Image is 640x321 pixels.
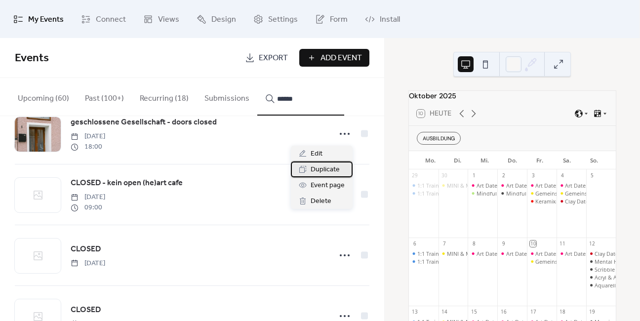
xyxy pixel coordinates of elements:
[311,196,331,207] span: Delete
[527,250,557,257] div: Art Date: create & celebrate yourself
[71,258,105,269] span: [DATE]
[417,182,603,189] div: 1:1 Training mit [PERSON_NAME] (digital oder 5020 [GEOGRAPHIC_DATA])
[211,12,236,27] span: Design
[557,182,586,189] div: Art Date: create & celebrate yourself
[500,241,507,247] div: 9
[565,198,589,205] div: Clay Date
[557,198,586,205] div: Clay Date
[308,4,355,34] a: Form
[560,241,566,247] div: 11
[527,198,557,205] div: Keramikmalerei: Gestalte deinen Selbstliebe-Anker
[589,241,596,247] div: 12
[417,250,603,257] div: 1:1 Training mit [PERSON_NAME] (digital oder 5020 [GEOGRAPHIC_DATA])
[441,172,448,179] div: 30
[299,49,369,67] button: Add Event
[417,258,603,265] div: 1:1 Training mit [PERSON_NAME] (digital oder 5020 [GEOGRAPHIC_DATA])
[447,250,535,257] div: MINI & ME: Dein Moment mit Baby
[468,190,497,197] div: Mindful Moves – Achtsame Körperübungen für mehr Balance
[499,151,526,170] div: Do.
[497,250,527,257] div: Art Date: create & celebrate yourself
[497,182,527,189] div: Art Date: create & celebrate yourself
[527,258,557,265] div: Gemeinsam stark: Kreativzeit für Kind & Eltern
[132,78,197,115] button: Recurring (18)
[497,190,527,197] div: Mindful Morning
[71,202,105,213] span: 09:00
[71,177,183,190] a: CLOSED - kein open (he)art cafe
[527,190,557,197] div: Gemeinsam stark: Kreativzeit für Kind & Eltern
[409,258,439,265] div: 1:1 Training mit Caterina (digital oder 5020 Salzburg)
[71,142,105,152] span: 18:00
[71,243,101,256] a: CLOSED
[380,12,400,27] span: Install
[471,172,478,179] div: 1
[506,250,597,257] div: Art Date: create & celebrate yourself
[477,190,632,197] div: Mindful Moves – Achtsame Körperübungen für mehr Balance
[417,190,603,197] div: 1:1 Training mit [PERSON_NAME] (digital oder 5020 [GEOGRAPHIC_DATA])
[320,52,362,64] span: Add Event
[586,281,616,289] div: Aquarell & Flow: Mental Health Weekend
[500,309,507,316] div: 16
[71,116,217,129] a: geschlossene Gesellschaft - doors closed
[500,172,507,179] div: 2
[447,182,535,189] div: MINI & ME: Dein Moment mit Baby
[189,4,243,34] a: Design
[409,91,616,102] div: Oktober 2025
[197,78,257,115] button: Submissions
[586,258,616,265] div: Mental Health Sunday: Vom Konsumieren ins Kreieren
[409,190,439,197] div: 1:1 Training mit Caterina (digital oder 5020 Salzburg)
[246,4,305,34] a: Settings
[441,309,448,316] div: 14
[581,151,608,170] div: So.
[158,12,179,27] span: Views
[439,182,468,189] div: MINI & ME: Dein Moment mit Baby
[506,190,550,197] div: Mindful Morning
[589,172,596,179] div: 5
[589,309,596,316] div: 19
[268,12,298,27] span: Settings
[557,250,586,257] div: Art Date: create & celebrate yourself
[527,182,557,189] div: Art Date: create & celebrate yourself
[535,182,626,189] div: Art Date: create & celebrate yourself
[553,151,580,170] div: Sa.
[15,47,49,69] span: Events
[77,78,132,115] button: Past (100+)
[477,182,567,189] div: Art Date: create & celebrate yourself
[411,241,418,247] div: 6
[6,4,71,34] a: My Events
[238,49,295,67] a: Export
[586,266,616,273] div: Scribble & Befreiung: Mental Health Weekend
[530,241,537,247] div: 10
[330,12,348,27] span: Form
[468,250,497,257] div: Art Date: create & celebrate yourself
[526,151,553,170] div: Fr.
[259,52,288,64] span: Export
[417,151,444,170] div: Mo.
[417,132,461,145] div: AUSBILDUNG
[311,148,322,160] span: Edit
[557,190,586,197] div: Gemeinsam stark: Kreativzeit für Kind & Eltern
[444,151,471,170] div: Di.
[441,241,448,247] div: 7
[471,151,498,170] div: Mi.
[439,250,468,257] div: MINI & ME: Dein Moment mit Baby
[471,241,478,247] div: 8
[471,309,478,316] div: 15
[71,243,101,255] span: CLOSED
[71,117,217,128] span: geschlossene Gesellschaft - doors closed
[71,177,183,189] span: CLOSED - kein open (he)art cafe
[560,172,566,179] div: 4
[10,78,77,115] button: Upcoming (60)
[71,304,101,317] a: CLOSED
[96,12,126,27] span: Connect
[28,12,64,27] span: My Events
[409,182,439,189] div: 1:1 Training mit Caterina (digital oder 5020 Salzburg)
[586,274,616,281] div: Acryl & Ausdruck: Mental Health Weekend
[468,182,497,189] div: Art Date: create & celebrate yourself
[586,250,616,257] div: Clay Date
[535,250,626,257] div: Art Date: create & celebrate yourself
[71,131,105,142] span: [DATE]
[530,172,537,179] div: 3
[411,172,418,179] div: 29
